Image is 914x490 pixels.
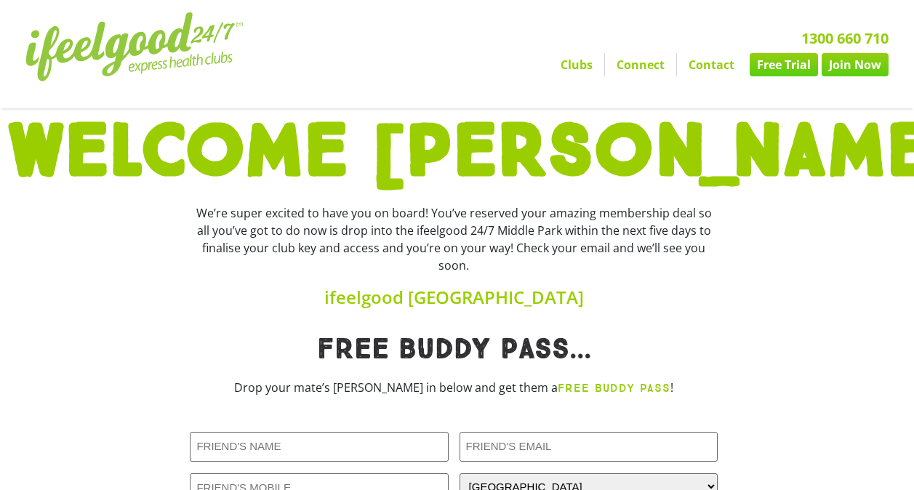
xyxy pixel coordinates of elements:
[750,53,818,76] a: Free Trial
[190,204,718,274] div: We’re super excited to have you on board! You’ve reserved your amazing membership deal so all you...
[190,289,718,306] h4: ifeelgood [GEOGRAPHIC_DATA]
[190,432,449,462] input: FRIEND'S NAME
[7,116,907,190] h1: WELCOME [PERSON_NAME]!
[605,53,676,76] a: Connect
[549,53,604,76] a: Clubs
[332,53,889,76] nav: Menu
[801,28,889,48] a: 1300 660 710
[558,381,670,395] strong: FREE BUDDY PASS
[677,53,746,76] a: Contact
[822,53,889,76] a: Join Now
[190,335,718,364] h1: Free Buddy pass...
[460,432,718,462] input: FRIEND'S EMAIL
[190,379,718,397] p: Drop your mate’s [PERSON_NAME] in below and get them a !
